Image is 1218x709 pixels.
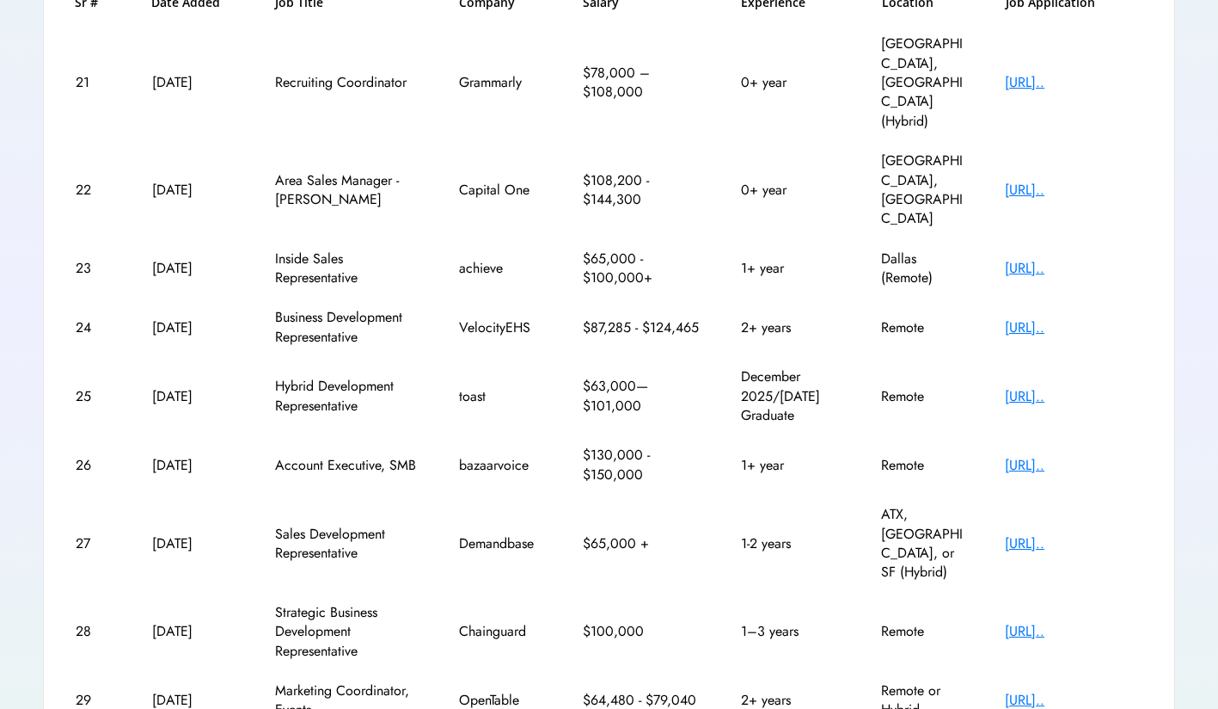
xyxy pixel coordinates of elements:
div: [GEOGRAPHIC_DATA], [GEOGRAPHIC_DATA] (Hybrid) [881,34,967,131]
div: toast [459,387,545,406]
div: Remote [881,622,967,641]
div: Business Development Representative [275,308,421,347]
div: 1-2 years [741,534,844,553]
div: [URL].. [1005,387,1142,406]
div: [URL].. [1005,622,1142,641]
div: [URL].. [1005,456,1142,475]
div: Account Executive, SMB [275,456,421,475]
div: [DATE] [152,622,238,641]
div: Remote [881,456,967,475]
div: bazaarvoice [459,456,545,475]
div: 24 [76,318,114,337]
div: Sales Development Representative [275,525,421,564]
div: Demandbase [459,534,545,553]
div: [URL].. [1005,181,1142,200]
div: 1+ year [741,259,844,278]
div: December 2025/[DATE] Graduate [741,367,844,425]
div: Dallas (Remote) [881,250,967,288]
div: $130,000 - $150,000 [583,446,703,484]
div: VelocityEHS [459,318,545,337]
div: [DATE] [152,73,238,92]
div: Strategic Business Development Representative [275,603,421,661]
div: [URL].. [1005,73,1142,92]
div: 1–3 years [741,622,844,641]
div: Grammarly [459,73,545,92]
div: $65,000 - $100,000+ [583,250,703,288]
div: 23 [76,259,114,278]
div: [DATE] [152,181,238,200]
div: ATX, [GEOGRAPHIC_DATA], or SF (Hybrid) [881,505,967,583]
div: [DATE] [152,387,238,406]
div: 21 [76,73,114,92]
div: $100,000 [583,622,703,641]
div: 0+ year [741,181,844,200]
div: [DATE] [152,456,238,475]
div: Capital One [459,181,545,200]
div: [DATE] [152,318,238,337]
div: Remote [881,318,967,337]
div: 1+ year [741,456,844,475]
div: $63,000—$101,000 [583,377,703,416]
div: 25 [76,387,114,406]
div: $108,200 - $144,300 [583,171,703,210]
div: $78,000 – $108,000 [583,64,703,102]
div: achieve [459,259,545,278]
div: $87,285 - $124,465 [583,318,703,337]
div: 2+ years [741,318,844,337]
div: [URL].. [1005,259,1142,278]
div: [GEOGRAPHIC_DATA], [GEOGRAPHIC_DATA] [881,151,967,229]
div: 26 [76,456,114,475]
div: 27 [76,534,114,553]
div: [URL].. [1005,534,1142,553]
div: Remote [881,387,967,406]
div: [URL].. [1005,318,1142,337]
div: 28 [76,622,114,641]
div: Chainguard [459,622,545,641]
div: [DATE] [152,259,238,278]
div: Recruiting Coordinator [275,73,421,92]
div: Hybrid Development Representative [275,377,421,416]
div: [DATE] [152,534,238,553]
div: Area Sales Manager - [PERSON_NAME] [275,171,421,210]
div: 22 [76,181,114,200]
div: Inside Sales Representative [275,250,421,288]
div: 0+ year [741,73,844,92]
div: $65,000 + [583,534,703,553]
